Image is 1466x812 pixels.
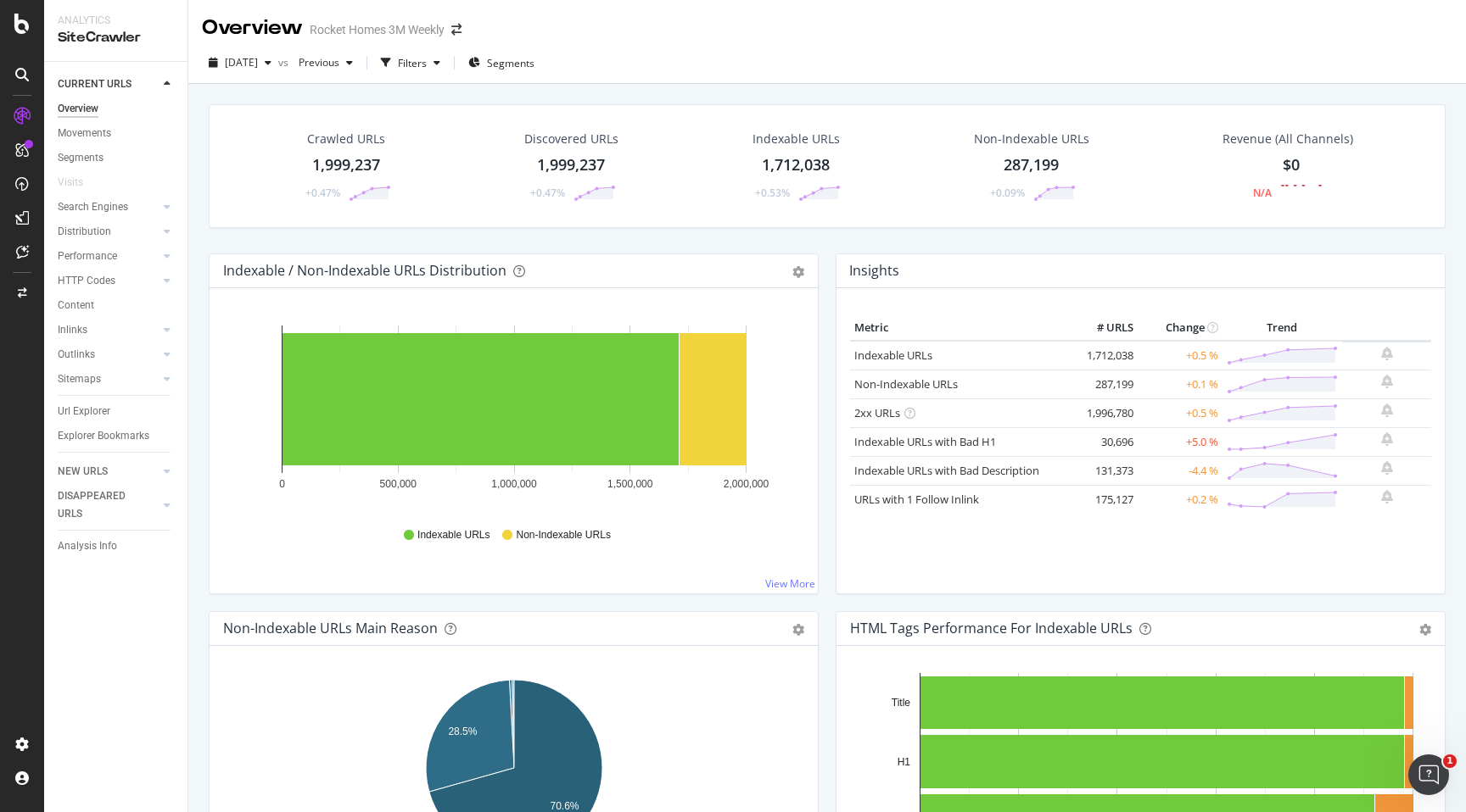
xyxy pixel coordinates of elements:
a: Visits [58,174,100,192]
td: +0.5 % [1138,398,1223,427]
a: 2xx URLs [854,405,900,420]
div: Sitemaps [58,370,101,388]
div: Overview [202,14,303,42]
a: Segments [58,149,176,167]
div: SiteCrawler [58,28,174,47]
div: +0.53% [755,186,790,200]
div: Outlinks [58,346,95,364]
a: Distribution [58,223,159,241]
th: Metric [850,315,1070,341]
a: DISAPPEARED URLS [58,487,159,523]
div: Performance [58,247,117,265]
td: 175,127 [1070,485,1138,514]
div: Visits [58,174,83,192]
div: +0.09% [990,186,1025,200]
iframe: Intercom live chat [1408,754,1449,795]
span: Revenue (All Channels) [1223,131,1353,147]
div: gear [792,624,804,636]
div: Movements [58,125,111,142]
td: 30,696 [1070,427,1138,456]
span: 1 [1443,754,1457,768]
div: bell-plus [1381,403,1393,417]
div: Inlinks [58,321,87,339]
div: Url Explorer [58,403,110,420]
div: HTML Tags Performance for Indexable URLs [850,620,1133,637]
th: Trend [1223,315,1342,341]
th: # URLS [1070,315,1138,341]
div: DISAPPEARED URLS [58,487,143,523]
div: N/A [1253,186,1272,200]
a: Non-Indexable URLs [854,376,958,392]
div: 1,999,237 [312,154,380,176]
a: Movements [58,125,176,142]
div: bell-plus [1381,347,1393,360]
a: Analysis Info [58,537,176,555]
div: arrow-right-arrow-left [451,24,462,36]
div: 1,999,237 [537,154,605,176]
td: +5.0 % [1138,427,1223,456]
div: Crawled URLs [307,131,385,147]
text: 0 [279,478,285,490]
span: 2025 Jul. 4th [225,55,258,70]
a: Indexable URLs [854,348,932,363]
text: 1,000,000 [491,478,537,490]
span: Segments [487,56,534,70]
span: vs [278,55,292,70]
div: Discovered URLs [524,131,618,147]
a: Overview [58,100,176,118]
div: 1,712,038 [762,154,830,176]
td: +0.1 % [1138,370,1223,398]
button: Filters [374,49,447,76]
th: Change [1138,315,1223,341]
button: [DATE] [202,49,278,76]
div: CURRENT URLS [58,75,131,93]
text: 500,000 [380,478,417,490]
button: Previous [292,49,360,76]
div: Indexable / Non-Indexable URLs Distribution [223,262,506,279]
div: Search Engines [58,198,128,216]
span: Previous [292,55,339,70]
div: Overview [58,100,98,118]
text: 28.5% [448,726,477,737]
button: Segments [462,49,541,76]
td: 287,199 [1070,370,1138,398]
div: Segments [58,149,104,167]
td: +0.2 % [1138,485,1223,514]
div: bell-plus [1381,375,1393,388]
a: Explorer Bookmarks [58,427,176,445]
div: gear [1419,624,1431,636]
a: Performance [58,247,159,265]
a: HTTP Codes [58,272,159,290]
div: Indexable URLs [753,131,840,147]
td: +0.5 % [1138,341,1223,370]
div: Content [58,297,94,314]
text: Title [892,697,911,709]
a: Search Engines [58,198,159,216]
span: Indexable URLs [417,528,490,542]
div: Analytics [58,14,174,28]
text: 2,000,000 [724,478,769,490]
h4: Insights [849,259,899,282]
div: NEW URLS [58,463,108,481]
div: Explorer Bookmarks [58,427,149,445]
span: $0 [1283,154,1300,175]
div: Rocket Homes 3M Weekly [310,21,445,38]
div: Filters [398,56,427,70]
div: Analysis Info [58,537,117,555]
div: Distribution [58,223,111,241]
td: 1,712,038 [1070,341,1138,370]
text: H1 [898,756,911,768]
div: bell-plus [1381,490,1393,503]
div: 287,199 [1004,154,1059,176]
a: Outlinks [58,346,159,364]
div: bell-plus [1381,432,1393,446]
div: Non-Indexable URLs Main Reason [223,620,438,637]
div: bell-plus [1381,461,1393,475]
td: 1,996,780 [1070,398,1138,427]
div: HTTP Codes [58,272,115,290]
a: Url Explorer [58,403,176,420]
a: View More [765,576,815,591]
svg: A chart. [223,315,804,512]
a: NEW URLS [58,463,159,481]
